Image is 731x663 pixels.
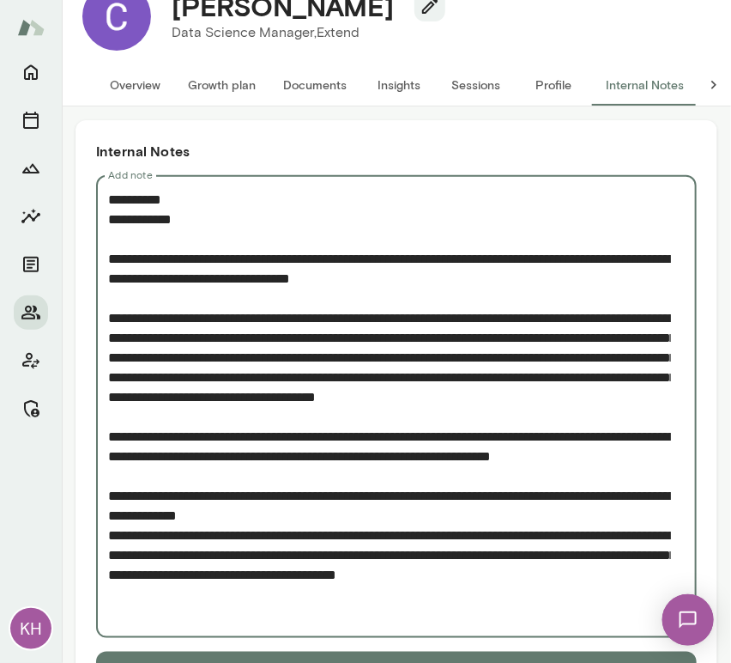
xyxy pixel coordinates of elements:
button: Client app [14,344,48,378]
button: Manage [14,392,48,426]
button: Documents [14,247,48,282]
h6: Internal Notes [96,141,697,161]
div: KH [10,608,51,649]
button: Insights [360,64,438,106]
button: Growth plan [174,64,269,106]
button: Sessions [14,103,48,137]
button: Internal Notes [592,64,698,106]
label: Add note [108,167,153,182]
img: Mento [17,11,45,44]
button: Growth Plan [14,151,48,186]
button: Insights [14,199,48,234]
p: Data Science Manager, Extend [172,22,432,43]
button: Home [14,55,48,89]
button: Sessions [438,64,515,106]
button: Documents [269,64,360,106]
button: Members [14,295,48,330]
button: Profile [515,64,592,106]
button: Overview [96,64,174,106]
